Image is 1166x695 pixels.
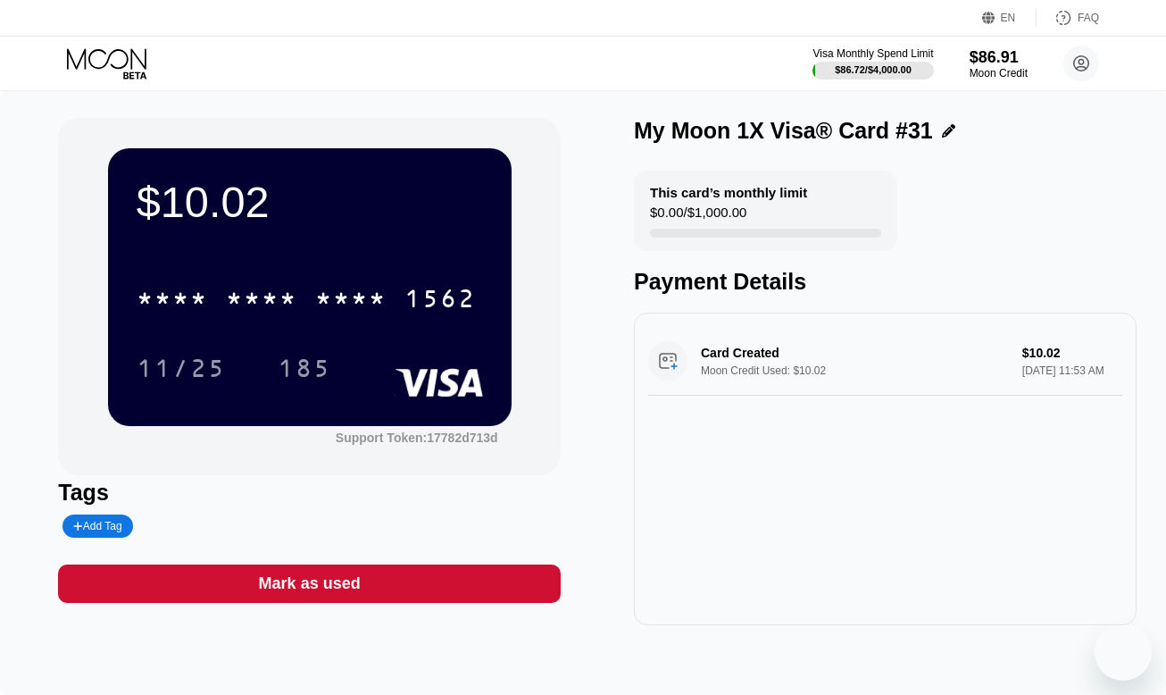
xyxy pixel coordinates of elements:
div: Add Tag [73,520,121,532]
div: My Moon 1X Visa® Card #31 [634,118,933,144]
div: $86.72 / $4,000.00 [835,64,912,75]
div: $86.91 [970,48,1028,67]
div: Visa Monthly Spend Limit [812,47,933,60]
div: 185 [264,346,345,390]
div: 11/25 [137,356,226,385]
div: 11/25 [123,346,239,390]
div: $86.91Moon Credit [970,48,1028,80]
iframe: Button to launch messaging window, conversation in progress [1095,624,1152,681]
div: 1562 [404,287,476,315]
div: Moon Credit [970,67,1028,80]
div: Payment Details [634,269,1137,295]
div: EN [1001,12,1016,24]
div: Mark as used [58,565,561,603]
div: $10.02 [137,177,483,227]
div: Support Token: 17782d713d [336,431,498,445]
div: FAQ [1078,12,1099,24]
div: Support Token:17782d713d [336,431,498,445]
div: Visa Monthly Spend Limit$86.72/$4,000.00 [812,47,933,80]
div: This card’s monthly limit [650,185,807,200]
div: Tags [58,480,561,506]
div: EN [982,9,1037,27]
div: Mark as used [259,574,361,594]
div: FAQ [1037,9,1099,27]
div: $0.00 / $1,000.00 [650,205,746,229]
div: 185 [278,356,331,385]
div: Add Tag [62,515,132,538]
